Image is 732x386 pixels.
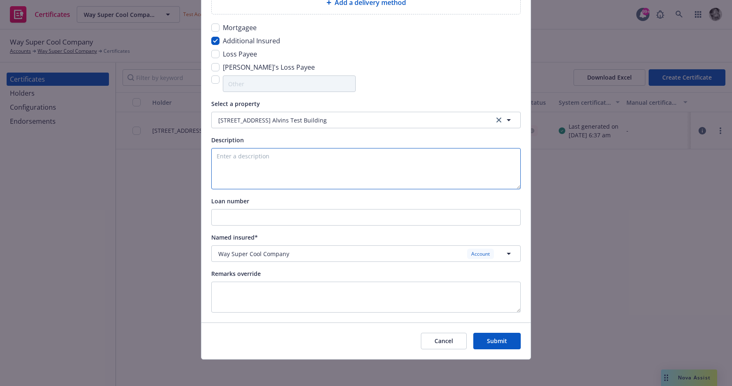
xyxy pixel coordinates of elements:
span: Loan number [211,197,249,205]
span: Select a property [211,100,260,108]
span: Way Super Cool Company [218,249,289,258]
div: Account [467,249,494,259]
span: Additional Insured [223,36,280,46]
button: [STREET_ADDRESS] Alvins Test Buildingclear selection [211,112,521,128]
span: Loss Payee [223,49,257,59]
input: Other [223,76,355,92]
button: Way Super Cool CompanyAccount [211,245,521,262]
span: [PERSON_NAME]'s Loss Payee [223,62,315,72]
button: Cancel [421,333,467,349]
div: [STREET_ADDRESS] Alvins Test Building [218,116,333,125]
span: Description [211,136,244,144]
span: Mortgagee [223,23,257,33]
button: Submit [473,333,521,349]
span: Named insured* [211,233,258,241]
span: Remarks override [211,270,261,278]
a: clear selection [494,115,504,125]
